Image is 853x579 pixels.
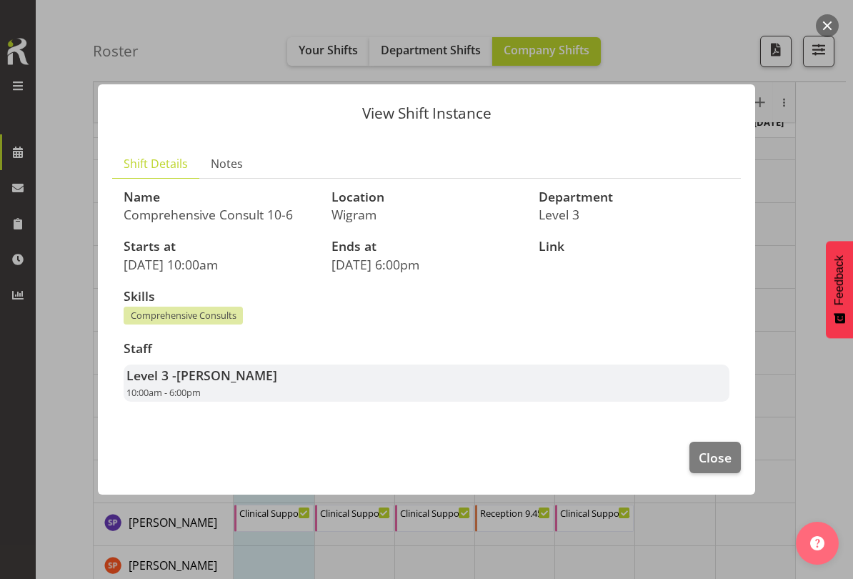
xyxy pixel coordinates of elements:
[331,207,522,222] p: Wigram
[124,342,729,356] h3: Staff
[331,190,522,204] h3: Location
[124,289,729,304] h3: Skills
[126,367,277,384] strong: Level 3 -
[126,386,201,399] span: 10:00am - 6:00pm
[176,367,277,384] span: [PERSON_NAME]
[689,442,741,473] button: Close
[826,241,853,338] button: Feedback - Show survey
[331,257,522,272] p: [DATE] 6:00pm
[124,257,314,272] p: [DATE] 10:00am
[539,207,729,222] p: Level 3
[539,190,729,204] h3: Department
[539,239,729,254] h3: Link
[331,239,522,254] h3: Ends at
[112,106,741,121] p: View Shift Instance
[810,536,824,550] img: help-xxl-2.png
[211,155,243,172] span: Notes
[124,207,314,222] p: Comprehensive Consult 10-6
[124,239,314,254] h3: Starts at
[833,255,846,305] span: Feedback
[131,309,236,322] span: Comprehensive Consults
[124,155,188,172] span: Shift Details
[124,190,314,204] h3: Name
[699,448,732,467] span: Close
